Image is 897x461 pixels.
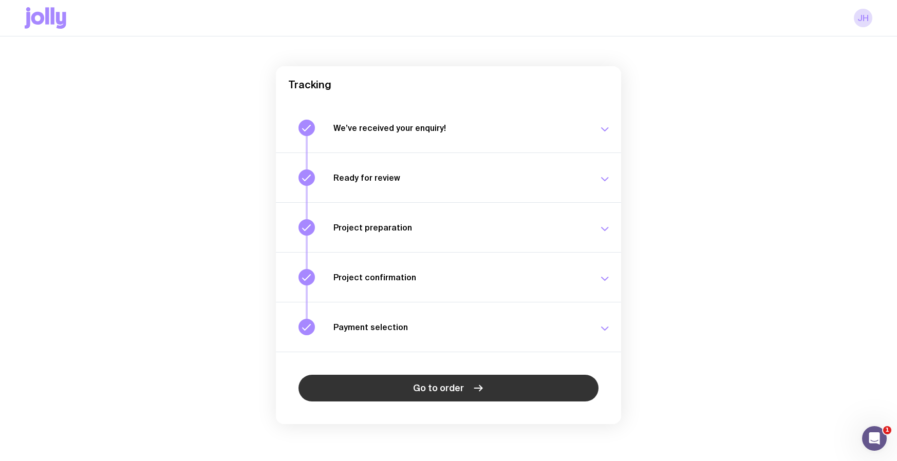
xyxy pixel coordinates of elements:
[276,252,621,302] button: Project confirmation
[333,123,586,133] h3: We’ve received your enquiry!
[862,426,887,451] iframe: Intercom live chat
[276,103,621,152] button: We’ve received your enquiry!
[333,172,586,183] h3: Ready for review
[288,79,609,91] h2: Tracking
[333,322,586,332] h3: Payment selection
[413,382,464,394] span: Go to order
[276,152,621,202] button: Ready for review
[333,272,586,282] h3: Project confirmation
[333,222,586,233] h3: Project preparation
[298,375,599,401] a: Go to order
[276,202,621,252] button: Project preparation
[854,9,872,27] a: JH
[883,426,891,434] span: 1
[276,302,621,352] button: Payment selection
